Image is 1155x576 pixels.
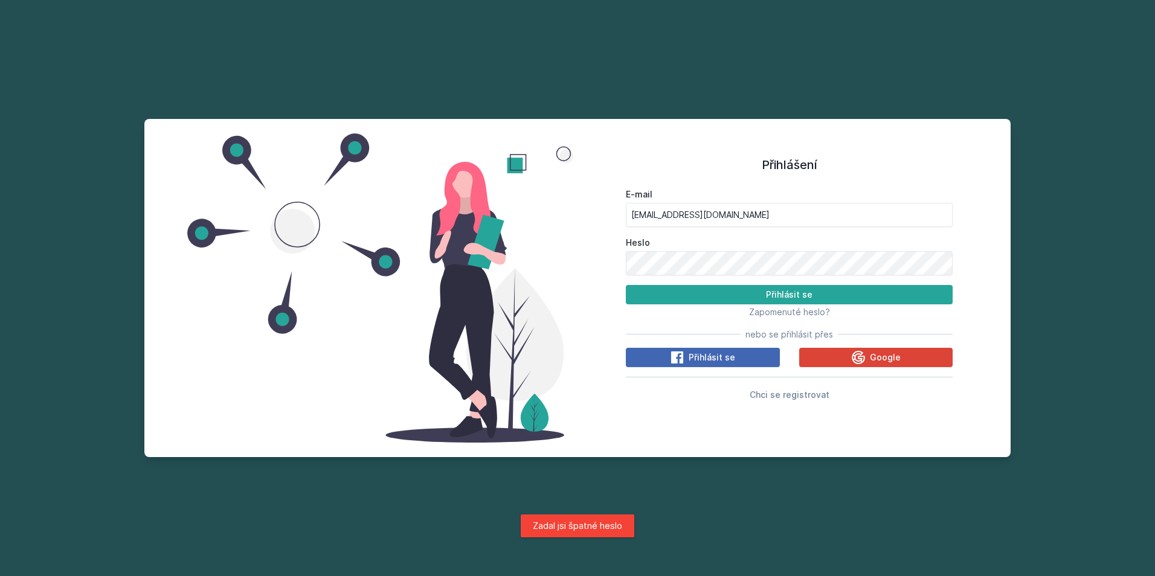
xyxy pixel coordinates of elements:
label: Heslo [626,237,953,249]
label: E-mail [626,188,953,200]
span: Chci se registrovat [750,389,829,400]
button: Google [799,348,953,367]
font: Přihlásit se [766,289,812,301]
h1: Přihlášení [626,156,953,174]
button: Chci se registrovat [750,387,829,402]
button: Přihlásit se [626,348,780,367]
span: Zapomenuté heslo? [749,307,830,317]
span: Přihlásit se [689,351,735,363]
span: nebo se přihlásit přes [745,328,833,341]
span: Google [870,351,901,363]
input: Tvoje e-mailová adresa [626,203,953,227]
button: Přihlásit se [626,285,953,304]
div: Zadal jsi špatné heslo [521,514,634,537]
